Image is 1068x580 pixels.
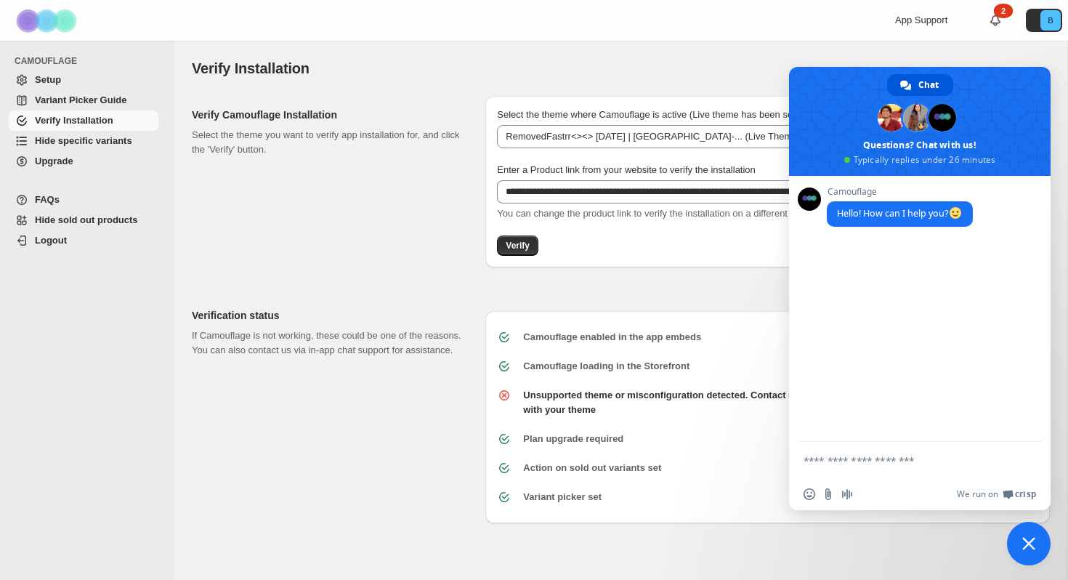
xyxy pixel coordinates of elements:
[887,74,953,96] div: Chat
[15,55,164,67] span: CAMOUFLAGE
[35,156,73,166] span: Upgrade
[9,90,158,110] a: Variant Picker Guide
[497,164,756,175] span: Enter a Product link from your website to verify the installation
[9,131,158,151] a: Hide specific variants
[35,94,126,105] span: Variant Picker Guide
[895,15,947,25] span: App Support
[837,207,963,219] span: Hello! How can I help you?
[9,210,158,230] a: Hide sold out products
[497,208,822,219] span: You can change the product link to verify the installation on a different product
[35,135,132,146] span: Hide specific variants
[192,108,462,122] h2: Verify Camouflage Installation
[918,74,939,96] span: Chat
[9,70,158,90] a: Setup
[841,488,853,500] span: Audio message
[192,329,462,358] p: If Camouflage is not working, these could be one of the reasons. You can also contact us via in-a...
[1026,9,1062,32] button: Avatar with initials B
[35,214,138,225] span: Hide sold out products
[1007,522,1051,565] div: Close chat
[12,1,84,41] img: Camouflage
[35,235,67,246] span: Logout
[192,60,310,76] span: Verify Installation
[497,235,538,256] button: Verify
[523,433,623,444] b: Plan upgrade required
[9,151,158,172] a: Upgrade
[804,454,1004,467] textarea: Compose your message...
[192,308,462,323] h2: Verification status
[822,488,834,500] span: Send a file
[523,462,661,473] b: Action on sold out variants set
[523,331,701,342] b: Camouflage enabled in the app embeds
[1048,16,1053,25] text: B
[804,488,815,500] span: Insert an emoji
[9,110,158,131] a: Verify Installation
[1040,10,1061,31] span: Avatar with initials B
[523,361,689,371] b: Camouflage loading in the Storefront
[827,187,973,197] span: Camouflage
[523,491,602,502] b: Variant picker set
[988,13,1003,28] a: 2
[506,240,530,251] span: Verify
[35,74,61,85] span: Setup
[9,230,158,251] a: Logout
[994,4,1013,18] div: 2
[35,194,60,205] span: FAQs
[957,488,1036,500] a: We run onCrisp
[192,128,462,157] p: Select the theme you want to verify app installation for, and click the 'Verify' button.
[1015,488,1036,500] span: Crisp
[35,115,113,126] span: Verify Installation
[957,488,998,500] span: We run on
[9,190,158,210] a: FAQs
[497,109,865,120] span: Select the theme where Camouflage is active (Live theme has been selected by default)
